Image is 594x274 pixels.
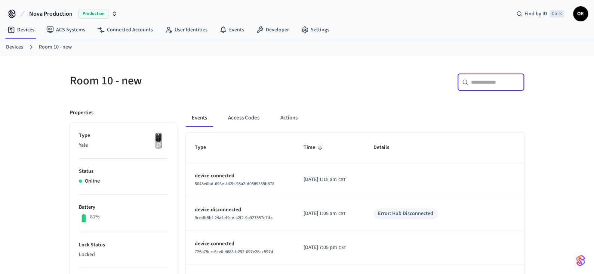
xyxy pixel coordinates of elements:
[1,23,40,37] a: Devices
[79,203,168,211] p: Battery
[195,181,274,187] span: 5048e0bd-693e-442b-98a2-d0589359b878
[79,9,108,19] span: Production
[79,141,168,149] p: Yale
[274,109,304,127] button: Actions
[250,23,295,37] a: Developer
[213,23,250,37] a: Events
[510,7,570,21] div: Find by IDCtrl K
[79,132,168,140] p: Type
[573,6,588,21] button: OE
[6,43,23,51] a: Devices
[79,241,168,249] p: Lock Status
[338,211,345,217] span: CST
[222,109,265,127] button: Access Codes
[91,23,159,37] a: Connected Accounts
[39,43,72,51] a: Room 10 - new
[195,172,286,180] p: device.connected
[29,9,73,18] span: Nova Production
[295,23,335,37] a: Settings
[574,7,587,21] span: OE
[338,177,345,183] span: CST
[85,177,100,185] p: Online
[576,255,585,267] img: SeamLogoGradient.69752ec5.svg
[186,109,524,127] div: ant example
[40,23,91,37] a: ACS Systems
[524,10,547,18] span: Find by ID
[195,142,216,153] span: Type
[195,240,286,248] p: device.connected
[304,142,325,153] span: Time
[378,210,433,218] div: Error: Hub Disconnected
[550,10,564,18] span: Ctrl K
[70,109,93,117] p: Properties
[186,109,213,127] button: Events
[304,210,337,218] span: [DATE] 1:05 am
[373,142,399,153] span: Details
[304,176,345,184] div: Asia/Shanghai
[339,245,346,251] span: CST
[195,249,273,255] span: 726a79ce-6ce0-4685-b292-097e28cc597d
[79,251,168,259] p: Locked
[304,176,337,184] span: [DATE] 1:15 am
[195,215,273,221] span: 9cedb8bf-24a4-49ce-a2f2-9a927557c7da
[90,213,100,221] p: 81%
[304,244,337,252] span: [DATE] 7:05 pm
[195,206,286,214] p: device.disconnected
[304,244,346,252] div: Asia/Shanghai
[304,210,345,218] div: Asia/Shanghai
[79,168,168,175] p: Status
[159,23,213,37] a: User Identities
[149,132,168,150] img: Yale Assure Touchscreen Wifi Smart Lock, Satin Nickel, Front
[70,73,293,88] h5: Room 10 - new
